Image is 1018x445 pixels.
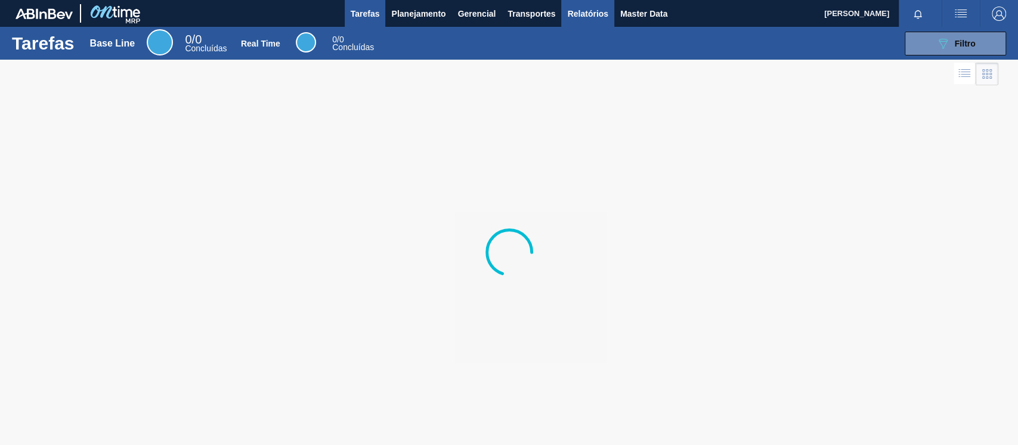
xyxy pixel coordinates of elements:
span: Master Data [620,7,667,21]
span: / 0 [332,35,344,44]
span: Transportes [508,7,555,21]
span: Concluídas [185,44,227,53]
span: 0 [332,35,337,44]
div: Real Time [296,32,316,52]
img: Logout [992,7,1006,21]
img: userActions [954,7,968,21]
div: Base Line [185,35,227,52]
button: Filtro [905,32,1006,55]
h1: Tarefas [12,36,75,50]
div: Base Line [90,38,135,49]
span: Planejamento [391,7,445,21]
span: 0 [185,33,191,46]
div: Real Time [332,36,374,51]
img: TNhmsLtSVTkK8tSr43FrP2fwEKptu5GPRR3wAAAABJRU5ErkJggg== [16,8,73,19]
span: Concluídas [332,42,374,52]
button: Notificações [899,5,937,22]
div: Base Line [147,29,173,55]
span: Gerencial [458,7,496,21]
div: Real Time [241,39,280,48]
span: Relatórios [567,7,608,21]
span: / 0 [185,33,202,46]
span: Tarefas [351,7,380,21]
span: Filtro [955,39,976,48]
